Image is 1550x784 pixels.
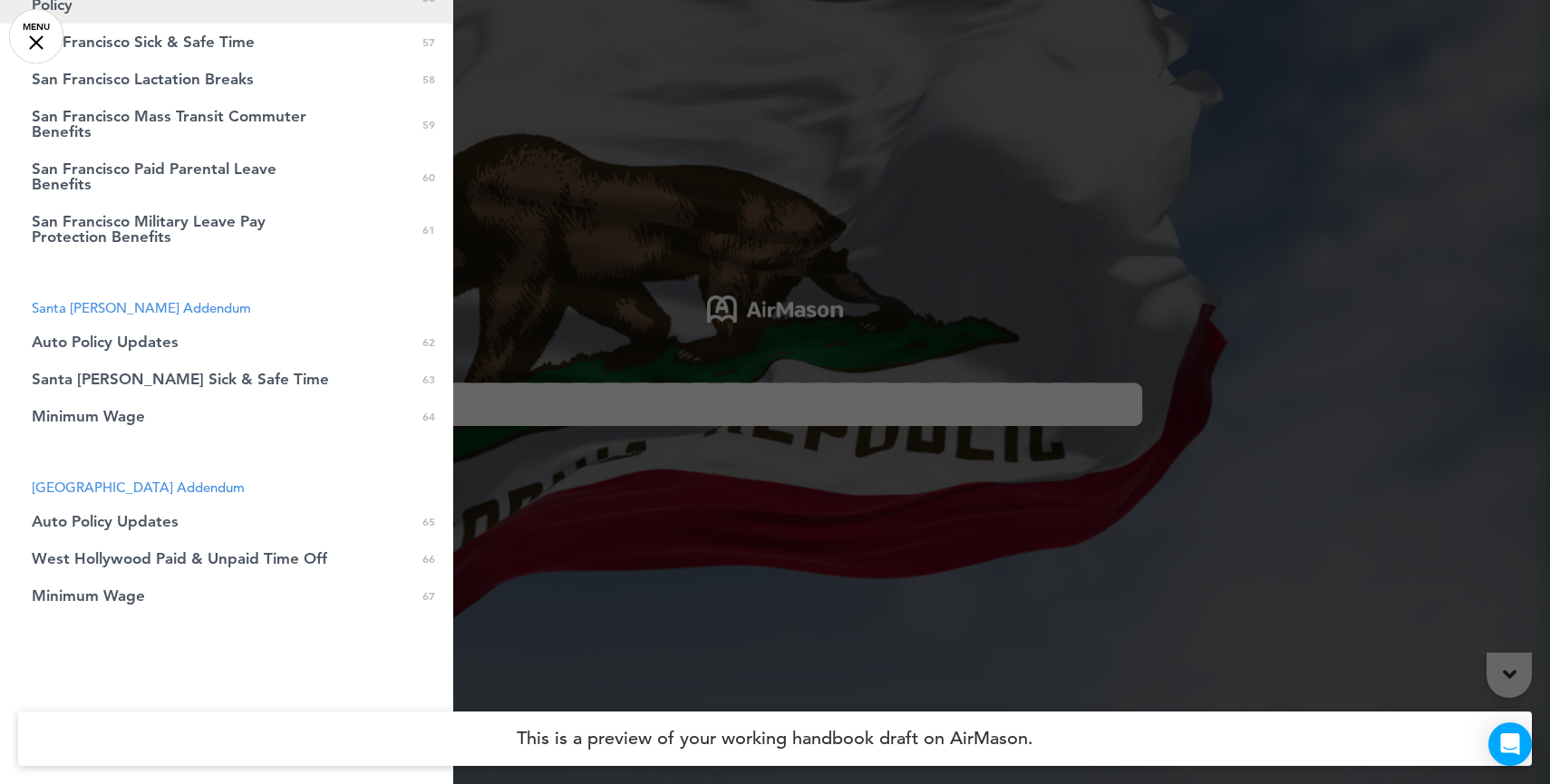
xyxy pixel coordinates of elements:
span: Auto Policy Updates [32,334,179,350]
span: Santa Monica Sick & Safe Time [32,372,329,387]
span: 58 [422,72,435,87]
a: MENU [9,9,63,63]
span: Auto Policy Updates [32,514,179,529]
span: Minimum Wage [32,588,145,604]
span: 65 [422,514,435,529]
span: West Hollywood Paid & Unpaid Time Off [32,551,327,566]
span: 59 [422,117,435,132]
span: Minimum Wage [32,409,145,424]
span: San Francisco Lactation Breaks [32,72,254,87]
span: 61 [422,222,435,237]
span: 66 [422,551,435,566]
span: 60 [422,169,435,185]
span: 57 [422,34,435,50]
div: Open Intercom Messenger [1488,722,1532,766]
span: San Francisco Mass Transit Commuter Benefits [32,109,331,140]
span: San Francisco Sick & Safe Time [32,34,255,50]
span: 67 [422,588,435,604]
span: 64 [422,409,435,424]
h4: This is a preview of your working handbook draft on AirMason. [18,711,1532,766]
span: San Francisco Military Leave Pay Protection Benefits [32,214,331,245]
span: 62 [422,334,435,350]
span: San Francisco Paid Parental Leave Benefits [32,161,331,192]
span: 63 [422,372,435,387]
